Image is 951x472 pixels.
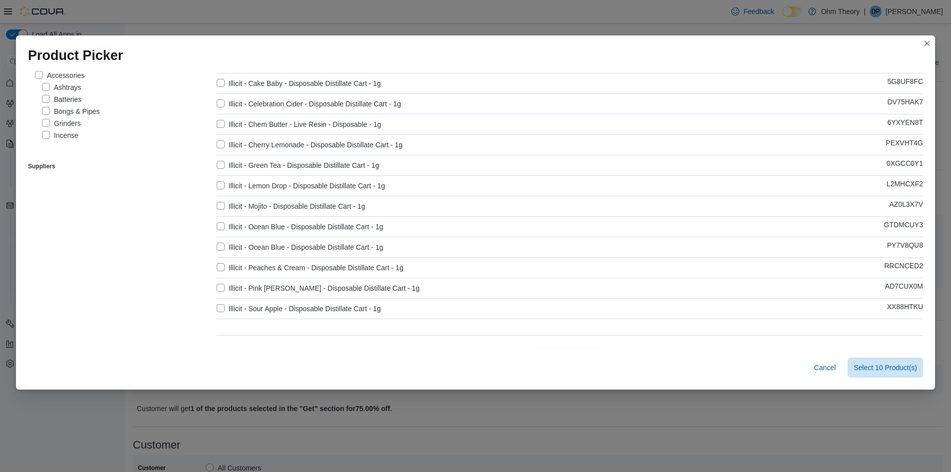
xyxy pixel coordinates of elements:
[217,282,420,294] label: Illicit - Pink [PERSON_NAME] - Disposable Distillate Cart - 1g
[28,47,123,63] h1: Product Picker
[42,105,100,117] label: Bongs & Pipes
[217,262,403,274] label: Illicit - Peaches & Cream - Disposable Distillate Cart - 1g
[887,180,923,192] p: L2MHCXF2
[921,37,933,49] button: Closes this modal window
[42,117,81,129] label: Grinders
[42,129,78,141] label: Incense
[217,159,379,171] label: Illicit - Green Tea - Disposable Distillate Cart - 1g
[884,262,923,274] p: RRCNCED2
[28,162,55,170] label: Suppliers
[42,81,81,93] label: Ashtrays
[35,69,84,81] label: Accessories
[217,303,381,315] label: Illicit - Sour Apple - Disposable Distillate Cart - 1g
[217,180,385,192] label: Illicit - Lemon Drop - Disposable Distillate Cart - 1g
[889,200,923,212] p: AZ0L3X7V
[848,358,923,378] button: Select 10 Product(s)
[217,98,401,110] label: Illicit - Celebration Cider - Disposable Distillate Cart - 1g
[217,241,383,253] label: Illicit - Ocean Blue - Disposable Distillate Cart - 1g
[887,241,923,253] p: PY7V8QU8
[887,159,923,171] p: 0XGCC0Y1
[887,77,923,89] p: 5G8UF8FC
[217,139,403,151] label: Illicit - Cherry Lemonade - Disposable Distillate Cart - 1g
[217,77,381,89] label: Illicit - Cake Baby - Disposable Distillate Cart - 1g
[886,139,923,151] p: PEXVHT4G
[217,221,383,233] label: Illicit - Ocean Blue - Disposable Distillate Cart - 1g
[810,358,840,378] button: Cancel
[887,303,923,315] p: XX88HTKU
[887,118,923,130] p: 6YXYEN8T
[814,363,836,373] span: Cancel
[885,282,923,294] p: AD7CUX0M
[887,98,923,110] p: DV75HAK7
[217,200,365,212] label: Illicit - Mojito - Disposable Distillate Cart - 1g
[884,221,923,233] p: GTDMCUY3
[854,363,917,373] span: Select 10 Product(s)
[217,118,381,130] label: Illicit - Chem Butter - Live Resin - Disposable - 1g
[42,141,79,153] label: Lighters
[42,93,81,105] label: Batteries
